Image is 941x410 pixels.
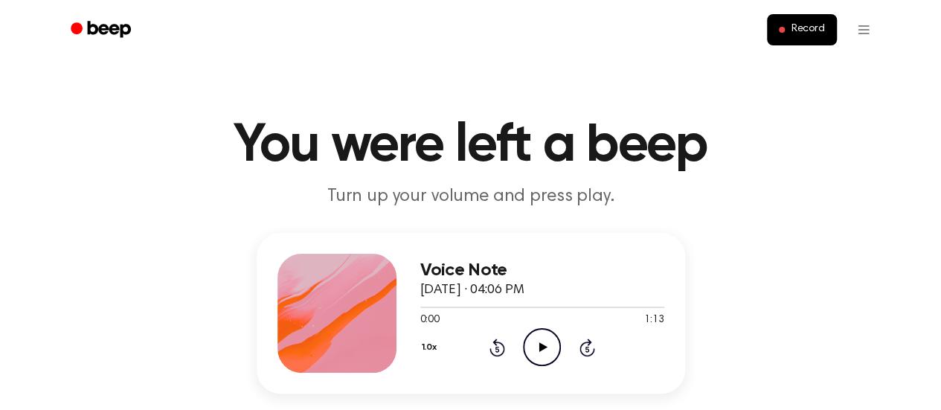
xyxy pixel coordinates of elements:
span: [DATE] · 04:06 PM [420,284,524,297]
span: Record [791,23,824,36]
button: Open menu [846,12,881,48]
a: Beep [60,16,144,45]
p: Turn up your volume and press play. [185,185,757,209]
span: 1:13 [644,313,664,328]
h3: Voice Note [420,260,664,281]
button: Record [767,14,836,45]
span: 0:00 [420,313,440,328]
h1: You were left a beep [90,119,852,173]
button: 1.0x [420,335,443,360]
